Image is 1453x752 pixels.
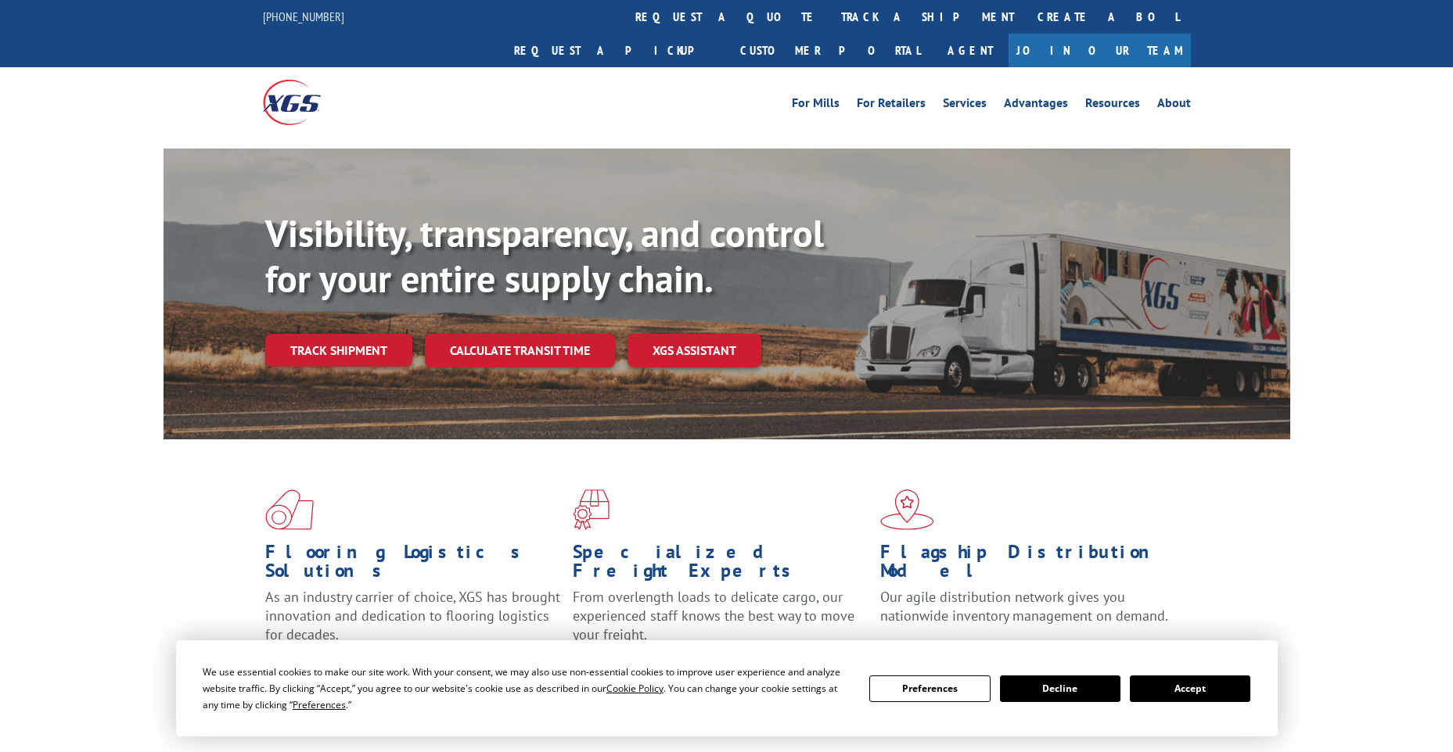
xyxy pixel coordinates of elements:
[1130,675,1250,702] button: Accept
[857,97,926,114] a: For Retailers
[628,334,761,367] a: XGS ASSISTANT
[1085,97,1140,114] a: Resources
[265,543,561,588] h1: Flooring Logistics Solutions
[606,682,664,695] span: Cookie Policy
[1157,97,1191,114] a: About
[265,588,560,643] span: As an industry carrier of choice, XGS has brought innovation and dedication to flooring logistics...
[1000,675,1120,702] button: Decline
[425,334,615,367] a: Calculate transit time
[943,97,987,114] a: Services
[573,489,610,530] img: xgs-icon-focused-on-flooring-red
[880,489,934,530] img: xgs-icon-flagship-distribution-model-red
[502,34,728,67] a: Request a pickup
[265,489,314,530] img: xgs-icon-total-supply-chain-intelligence-red
[176,640,1278,736] div: Cookie Consent Prompt
[1009,34,1191,67] a: Join Our Team
[265,209,824,303] b: Visibility, transparency, and control for your entire supply chain.
[880,588,1168,625] span: Our agile distribution network gives you nationwide inventory management on demand.
[932,34,1009,67] a: Agent
[573,543,869,588] h1: Specialized Freight Experts
[880,639,1075,657] a: Learn More >
[1004,97,1068,114] a: Advantages
[203,664,851,713] div: We use essential cookies to make our site work. With your consent, we may also use non-essential ...
[573,588,869,657] p: From overlength loads to delicate cargo, our experienced staff knows the best way to move your fr...
[728,34,932,67] a: Customer Portal
[880,543,1176,588] h1: Flagship Distribution Model
[792,97,840,114] a: For Mills
[293,698,346,711] span: Preferences
[263,9,344,24] a: [PHONE_NUMBER]
[265,334,412,367] a: Track shipment
[869,675,990,702] button: Preferences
